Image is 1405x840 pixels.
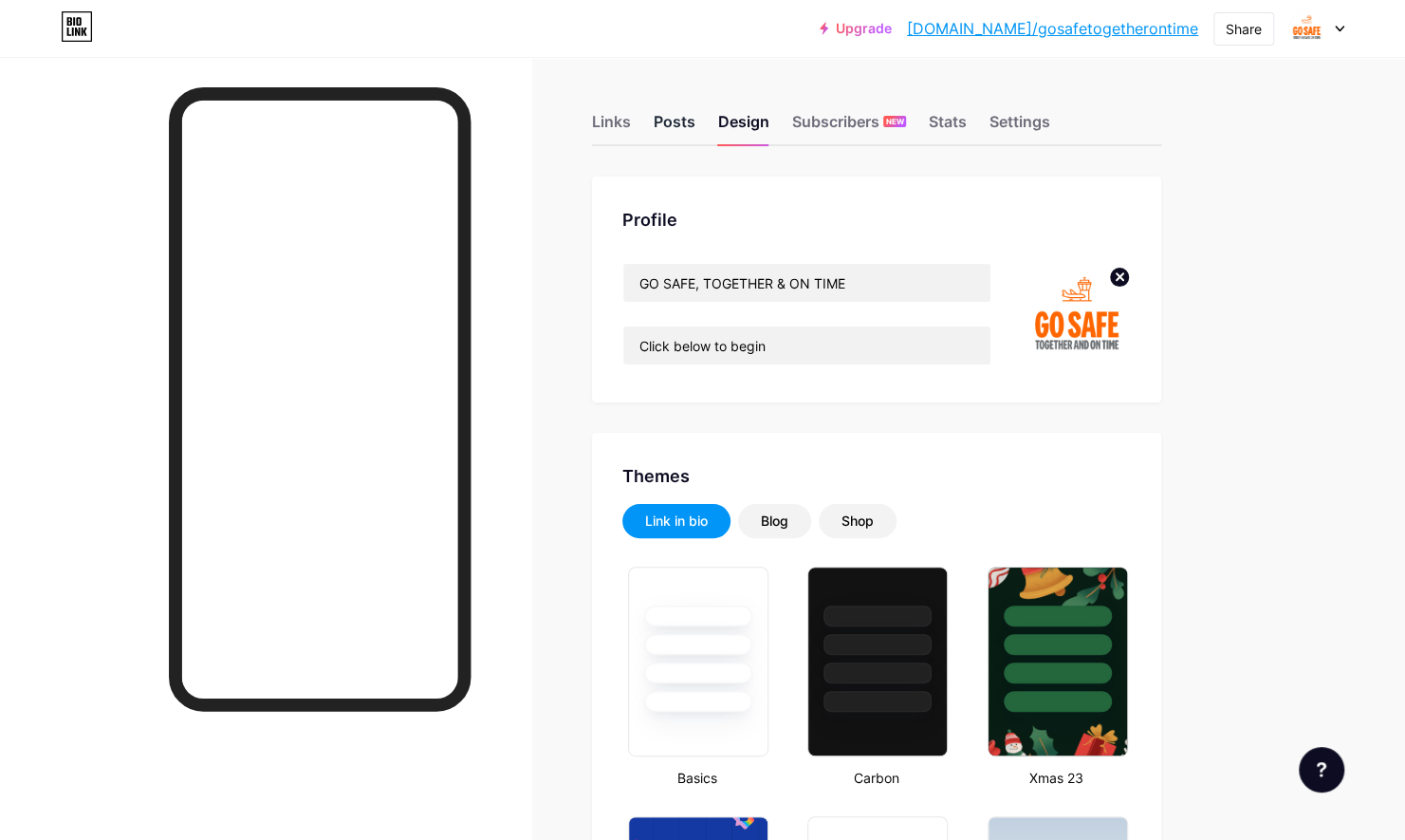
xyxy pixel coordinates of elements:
div: Links [592,110,631,144]
img: gosafetogetherontime [1288,10,1324,47]
div: Xmas 23 [982,768,1131,788]
div: Shop [841,512,874,531]
div: Design [718,110,769,144]
div: Blog [761,512,788,531]
a: Upgrade [820,21,892,36]
div: Link in bio [645,512,708,531]
div: Carbon [802,768,951,788]
div: Share [1226,19,1262,39]
input: Bio [623,327,990,364]
a: [DOMAIN_NAME]/gosafetogetherontime [907,17,1198,40]
div: Settings [989,110,1050,144]
img: gosafetogetherontime [1022,263,1131,372]
input: Name [623,264,990,302]
div: Themes [622,463,1131,489]
div: Subscribers [792,110,906,144]
div: Stats [929,110,967,144]
span: NEW [886,116,904,127]
div: Basics [622,768,771,788]
div: Posts [654,110,695,144]
div: Profile [622,207,1131,233]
